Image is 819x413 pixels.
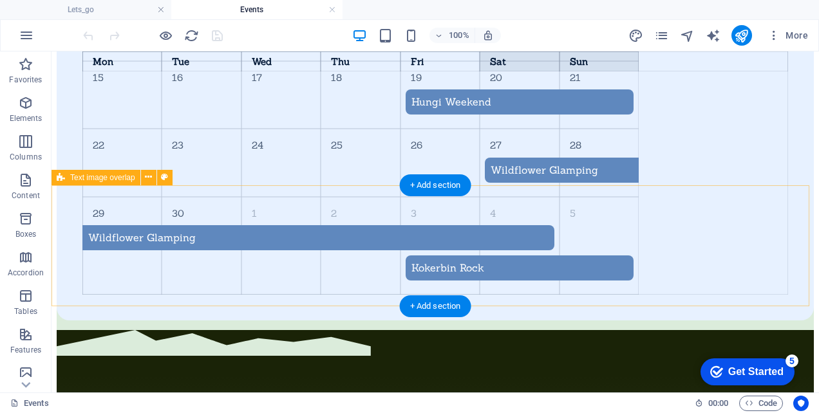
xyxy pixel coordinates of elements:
span: Code [745,396,777,411]
button: Code [739,396,783,411]
div: + Add section [400,295,471,317]
i: Publish [734,28,749,43]
i: Reload page [184,28,199,43]
div: Get Started 5 items remaining, 0% complete [10,6,104,33]
h6: 100% [449,28,469,43]
span: 00 00 [708,396,728,411]
button: Click here to leave preview mode and continue editing [158,28,173,43]
p: Accordion [8,268,44,278]
span: : [717,398,719,408]
button: pages [654,28,670,43]
p: Features [10,345,41,355]
i: AI Writer [706,28,720,43]
button: navigator [680,28,695,43]
p: Tables [14,306,37,317]
p: Favorites [9,75,42,85]
button: 100% [429,28,475,43]
button: More [762,25,813,46]
span: More [767,29,808,42]
button: text_generator [706,28,721,43]
h4: Events [171,3,343,17]
p: Boxes [15,229,37,239]
p: Content [12,190,40,201]
button: design [628,28,644,43]
button: reload [184,28,199,43]
button: publish [731,25,752,46]
i: On resize automatically adjust zoom level to fit chosen device. [482,30,494,41]
p: Columns [10,152,42,162]
div: Get Started [38,14,93,26]
i: Navigator [680,28,695,43]
span: Text image overlap [70,174,135,181]
div: 5 [95,3,108,15]
a: Click to cancel selection. Double-click to open Pages [10,396,49,411]
div: + Add section [400,174,471,196]
button: Usercentrics [793,396,809,411]
h6: Session time [695,396,729,411]
p: Elements [10,113,42,124]
i: Design (Ctrl+Alt+Y) [628,28,643,43]
i: Pages (Ctrl+Alt+S) [654,28,669,43]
